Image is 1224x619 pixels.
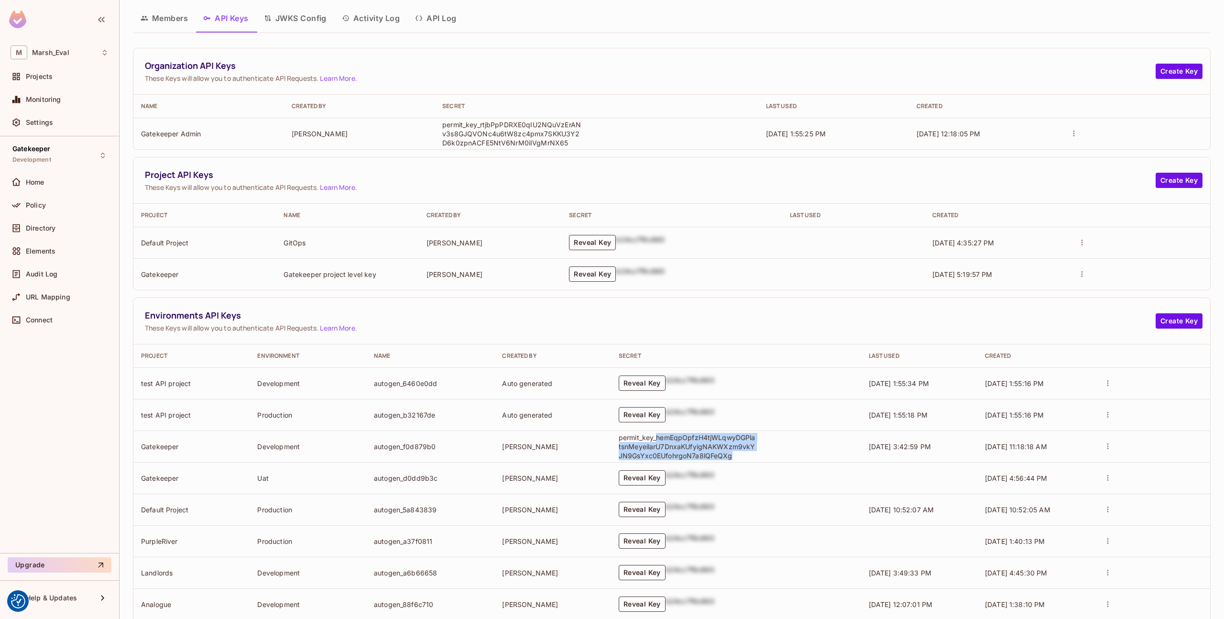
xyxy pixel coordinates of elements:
span: Connect [26,316,53,324]
td: Gatekeeper [133,258,276,290]
td: Gatekeeper project level key [276,258,418,290]
span: [DATE] 4:35:27 PM [932,239,994,247]
button: Members [133,6,196,30]
span: Monitoring [26,96,61,103]
div: Created [985,352,1086,360]
div: Created By [292,102,427,110]
span: [DATE] 1:55:16 PM [985,379,1044,387]
div: Environment [257,352,358,360]
td: Auto generated [494,399,611,431]
td: Gatekeeper [133,431,250,462]
td: [PERSON_NAME] [419,227,561,258]
p: permit_key_rtjbPpPDRXE0qIU2NQuVzErANv3s8GJQVONc4u6tW8zc4pmx7SKKU3Y2D6k0zpnACFE5NtV6NrM0iIVgMrNX65 [442,120,581,147]
span: These Keys will allow you to authenticate API Requests. . [145,323,1156,332]
td: Development [250,431,366,462]
button: Create Key [1156,313,1202,329]
div: Created [917,102,1052,110]
button: actions [1101,376,1115,390]
td: autogen_6460e0dd [366,367,494,399]
td: [PERSON_NAME] [419,258,561,290]
button: Reveal Key [619,502,666,517]
span: [DATE] 3:49:33 PM [869,569,932,577]
span: [DATE] 10:52:05 AM [985,506,1050,514]
button: API Log [407,6,464,30]
button: actions [1101,566,1115,579]
div: Created [932,211,1060,219]
span: [DATE] 1:38:10 PM [985,600,1045,608]
button: API Keys [196,6,256,30]
td: [PERSON_NAME] [494,431,611,462]
button: Consent Preferences [11,594,25,608]
span: [DATE] 12:07:01 PM [869,600,933,608]
span: [DATE] 11:18:18 AM [985,442,1047,451]
div: Secret [619,352,853,360]
button: JWKS Config [256,6,334,30]
td: Gatekeeper Admin [133,118,284,149]
button: actions [1075,236,1089,249]
button: Reveal Key [569,266,616,282]
td: autogen_a37f0811 [366,525,494,557]
button: Reveal Key [619,470,666,486]
div: Name [284,211,411,219]
td: [PERSON_NAME] [494,525,611,557]
span: [DATE] 3:42:59 PM [869,442,931,451]
span: Gatekeeper [12,145,51,153]
div: Secret [442,102,750,110]
td: Auto generated [494,367,611,399]
td: autogen_d0dd9b3c [366,462,494,494]
div: Name [374,352,487,360]
div: b24cc7f8c660 [666,533,714,549]
button: Activity Log [334,6,408,30]
span: [DATE] 1:55:25 PM [766,130,826,138]
img: SReyMgAAAABJRU5ErkJggg== [9,11,26,28]
button: actions [1067,127,1081,140]
td: Production [250,494,366,525]
td: Development [250,557,366,588]
button: actions [1101,471,1115,485]
div: Last Used [766,102,901,110]
div: Name [141,102,276,110]
td: Default Project [133,494,250,525]
td: test API project [133,399,250,431]
td: PurpleRiver [133,525,250,557]
a: Learn More [320,323,355,332]
span: Environments API Keys [145,309,1156,321]
button: Upgrade [8,557,111,573]
p: permit_key_hemEqpOpfzH4tjWLqwyDGPlatsnMeyeilarU7DnxaKUfyigNAKWXzm9vkYJN9GsYxc0EUfohrgoN7a8lQFeQXg [619,433,757,460]
span: Project API Keys [145,169,1156,181]
td: GitOps [276,227,418,258]
div: b24cc7f8c660 [666,565,714,580]
button: actions [1101,440,1115,453]
button: actions [1101,597,1115,611]
td: [PERSON_NAME] [494,557,611,588]
span: [DATE] 10:52:07 AM [869,506,934,514]
span: Home [26,178,44,186]
td: autogen_f0d879b0 [366,431,494,462]
span: Organization API Keys [145,60,1156,72]
div: Created By [426,211,554,219]
td: [PERSON_NAME] [494,494,611,525]
button: Create Key [1156,64,1202,79]
button: Reveal Key [619,565,666,580]
td: Development [250,367,366,399]
div: Last Used [790,211,917,219]
span: [DATE] 1:55:34 PM [869,379,929,387]
span: Directory [26,224,55,232]
span: Development [12,156,51,164]
button: actions [1101,408,1115,421]
span: [DATE] 1:40:13 PM [985,537,1045,545]
button: Reveal Key [619,533,666,549]
button: actions [1101,503,1115,516]
span: URL Mapping [26,293,70,301]
div: b24cc7f8c660 [616,235,665,250]
span: Settings [26,119,53,126]
span: [DATE] 1:55:16 PM [985,411,1044,419]
button: Reveal Key [619,376,666,391]
span: Help & Updates [26,594,77,602]
span: [DATE] 1:55:18 PM [869,411,928,419]
button: Create Key [1156,173,1202,188]
span: [DATE] 5:19:57 PM [932,270,993,278]
img: Revisit consent button [11,594,25,608]
td: test API project [133,367,250,399]
span: Audit Log [26,270,57,278]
